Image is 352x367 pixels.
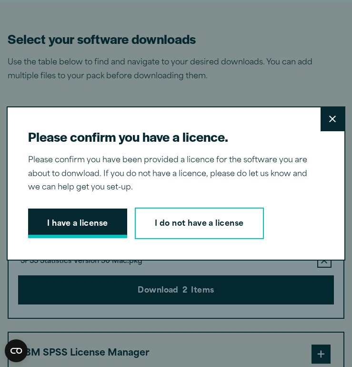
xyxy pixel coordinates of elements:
p: Please confirm you have been provided a licence for the software you are about to donwload. If yo... [28,154,316,195]
svg: CookieBot Widget Icon [5,339,28,362]
div: CookieBot Widget Contents [5,339,28,362]
button: Open CMP widget [5,339,28,362]
a: I do not have a license [135,208,264,239]
button: I have a license [28,209,127,238]
h2: Please confirm you have a licence. [28,128,316,145]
